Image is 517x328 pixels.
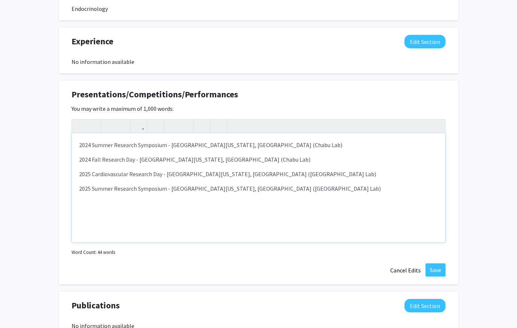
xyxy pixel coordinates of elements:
[79,170,438,178] p: 2025 Cardiovascular Research Day - [GEOGRAPHIC_DATA][US_STATE], [GEOGRAPHIC_DATA] ([GEOGRAPHIC_DA...
[431,120,443,132] button: Fullscreen
[116,120,129,132] button: Subscript
[5,295,31,323] iframe: Chat
[386,263,426,277] button: Cancel Edits
[404,299,445,312] button: Edit Publications
[72,104,174,113] label: You may write a maximum of 1,000 words:
[133,120,145,132] button: Link
[195,120,208,132] button: Remove format
[72,249,115,256] small: Word Count: 44 words
[74,120,86,132] button: Strong (Ctrl + B)
[149,120,162,132] button: Insert Image
[79,155,438,164] p: 2024 Fall Research Day - [GEOGRAPHIC_DATA][US_STATE], [GEOGRAPHIC_DATA] (Chabu Lab)
[79,184,438,193] p: 2025 Summer Research Symposium - [GEOGRAPHIC_DATA][US_STATE], [GEOGRAPHIC_DATA] ([GEOGRAPHIC_DATA...
[72,35,113,48] span: Experience
[426,263,445,276] button: Save
[86,120,99,132] button: Emphasis (Ctrl + I)
[404,35,445,48] button: Edit Experience
[79,141,438,149] p: 2024 Summer Research Symposium - [GEOGRAPHIC_DATA][US_STATE], [GEOGRAPHIC_DATA] (Chabu Lab)
[72,133,445,242] div: Note to users with screen readers: Please deactivate our accessibility plugin for this page as it...
[212,120,225,132] button: Insert horizontal rule
[103,120,116,132] button: Superscript
[72,299,120,312] span: Publications
[72,57,445,66] div: No information available
[72,88,238,101] span: Presentations/Competitions/Performances
[179,120,191,132] button: Ordered list
[166,120,179,132] button: Unordered list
